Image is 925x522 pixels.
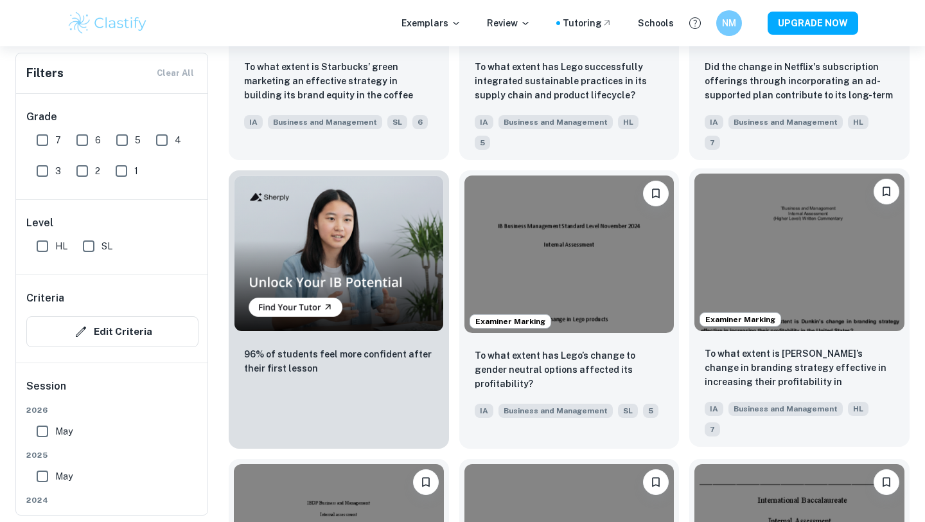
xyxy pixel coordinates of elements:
[470,316,551,327] span: Examiner Marking
[26,291,64,306] h6: Criteria
[26,64,64,82] h6: Filters
[684,12,706,34] button: Help and Feedback
[848,402,868,416] span: HL
[694,174,904,331] img: Business and Management IA example thumbnail: To what extent is Dunkin’s change in bra
[95,133,101,147] span: 6
[618,404,638,418] span: SL
[464,175,674,333] img: Business and Management IA example thumbnail: To what extent has Lego’s change to gen
[728,115,843,129] span: Business and Management
[643,404,658,418] span: 5
[26,379,198,404] h6: Session
[401,16,461,30] p: Exemplars
[874,469,899,495] button: Bookmark
[475,115,493,129] span: IA
[728,402,843,416] span: Business and Management
[716,10,742,36] button: NM
[689,170,910,449] a: Examiner MarkingBookmarkTo what extent is Dunkin’s change in branding strategy effective in incre...
[638,16,674,30] a: Schools
[234,175,444,332] img: Thumbnail
[700,314,780,325] span: Examiner Marking
[26,316,198,347] button: Edit Criteria
[705,422,720,437] span: 7
[55,469,73,483] span: May
[387,115,407,129] span: SL
[475,348,664,391] p: To what extent has Lego’s change to gender neutral options affected its profitability?
[55,133,61,147] span: 7
[705,346,894,390] p: To what extent is Dunkin’s change in branding strategy effective in increasing their profitabilit...
[268,115,382,129] span: Business and Management
[244,60,434,104] p: To what extent is Starbucks’ green marketing an effective strategy in building its brand equity i...
[55,424,73,438] span: May
[134,164,138,178] span: 1
[244,115,263,129] span: IA
[229,170,449,449] a: Thumbnail96% of students feel more confident after their first lesson
[705,60,894,104] p: Did the change in Netflix's subscription offerings through incorporating an ad-supported plan con...
[244,347,434,375] p: 96% of students feel more confident after their first lesson
[705,402,723,416] span: IA
[848,115,868,129] span: HL
[26,494,198,506] span: 2024
[874,179,899,204] button: Bookmark
[413,469,439,495] button: Bookmark
[643,181,669,206] button: Bookmark
[705,136,720,150] span: 7
[475,404,493,418] span: IA
[26,215,198,231] h6: Level
[643,469,669,495] button: Bookmark
[475,60,664,102] p: To what extent has Lego successfully integrated sustainable practices in its supply chain and pro...
[101,239,112,253] span: SL
[95,164,100,178] span: 2
[487,16,531,30] p: Review
[55,164,61,178] span: 3
[175,133,181,147] span: 4
[26,404,198,416] span: 2026
[705,115,723,129] span: IA
[563,16,612,30] a: Tutoring
[722,16,737,30] h6: NM
[618,115,639,129] span: HL
[412,115,428,129] span: 6
[498,404,613,418] span: Business and Management
[768,12,858,35] button: UPGRADE NOW
[26,109,198,125] h6: Grade
[475,136,490,150] span: 5
[498,115,613,129] span: Business and Management
[135,133,141,147] span: 5
[459,170,680,449] a: Examiner MarkingBookmark To what extent has Lego’s change to gender neutral options affected its ...
[55,239,67,253] span: HL
[26,449,198,461] span: 2025
[67,10,148,36] img: Clastify logo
